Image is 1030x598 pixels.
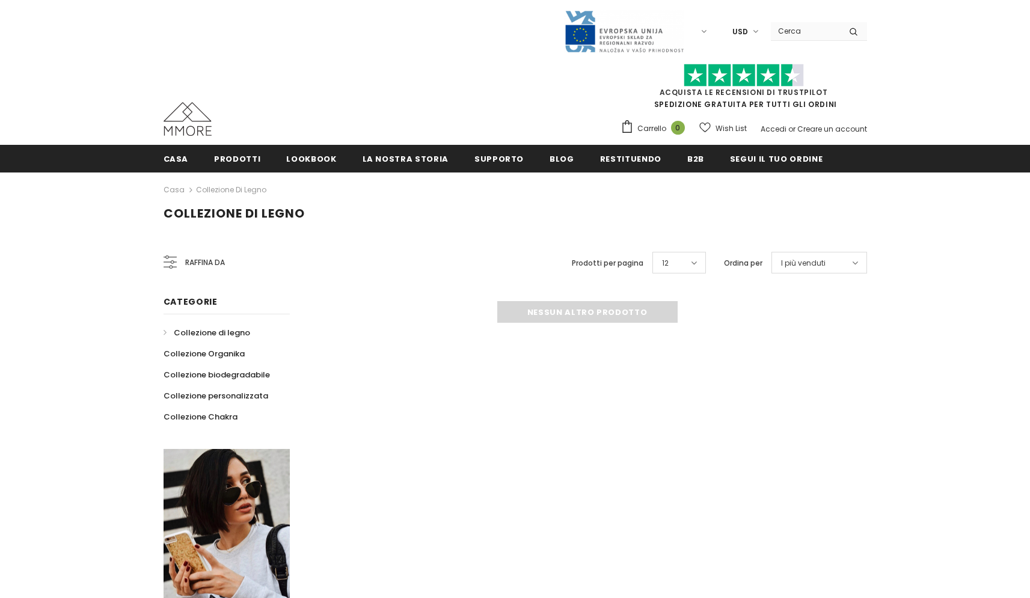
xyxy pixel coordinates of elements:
a: Segui il tuo ordine [730,145,823,172]
a: Lookbook [286,145,336,172]
span: Collezione di legno [174,327,250,338]
span: I più venduti [781,257,826,269]
a: Collezione di legno [196,185,266,195]
a: Blog [550,145,574,172]
a: Accedi [761,124,786,134]
a: Collezione Organika [164,343,245,364]
a: Casa [164,145,189,172]
a: Collezione biodegradabile [164,364,270,385]
a: Collezione Chakra [164,406,238,427]
span: Prodotti [214,153,260,165]
span: Collezione Chakra [164,411,238,423]
span: Wish List [716,123,747,135]
a: Carrello 0 [621,120,691,138]
a: Wish List [699,118,747,139]
a: Javni Razpis [564,26,684,36]
a: Acquista le recensioni di TrustPilot [660,87,828,97]
span: USD [732,26,748,38]
a: supporto [474,145,524,172]
span: or [788,124,795,134]
span: 0 [671,121,685,135]
span: Lookbook [286,153,336,165]
span: B2B [687,153,704,165]
span: Collezione di legno [164,205,305,222]
a: B2B [687,145,704,172]
span: Collezione biodegradabile [164,369,270,380]
img: Casi MMORE [164,102,212,136]
span: Collezione personalizzata [164,390,268,401]
span: Restituendo [600,153,661,165]
img: Javni Razpis [564,10,684,53]
a: La nostra storia [363,145,449,172]
label: Prodotti per pagina [572,257,643,269]
span: Blog [550,153,574,165]
span: Carrello [637,123,666,135]
span: La nostra storia [363,153,449,165]
img: Fidati di Pilot Stars [684,64,804,87]
label: Ordina per [724,257,762,269]
a: Restituendo [600,145,661,172]
input: Search Site [771,22,840,40]
a: Creare un account [797,124,867,134]
span: Raffina da [185,256,225,269]
a: Collezione personalizzata [164,385,268,406]
span: SPEDIZIONE GRATUITA PER TUTTI GLI ORDINI [621,69,867,109]
a: Casa [164,183,185,197]
span: Categorie [164,296,218,308]
span: Segui il tuo ordine [730,153,823,165]
a: Collezione di legno [164,322,250,343]
span: 12 [662,257,669,269]
span: supporto [474,153,524,165]
a: Prodotti [214,145,260,172]
span: Collezione Organika [164,348,245,359]
span: Casa [164,153,189,165]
